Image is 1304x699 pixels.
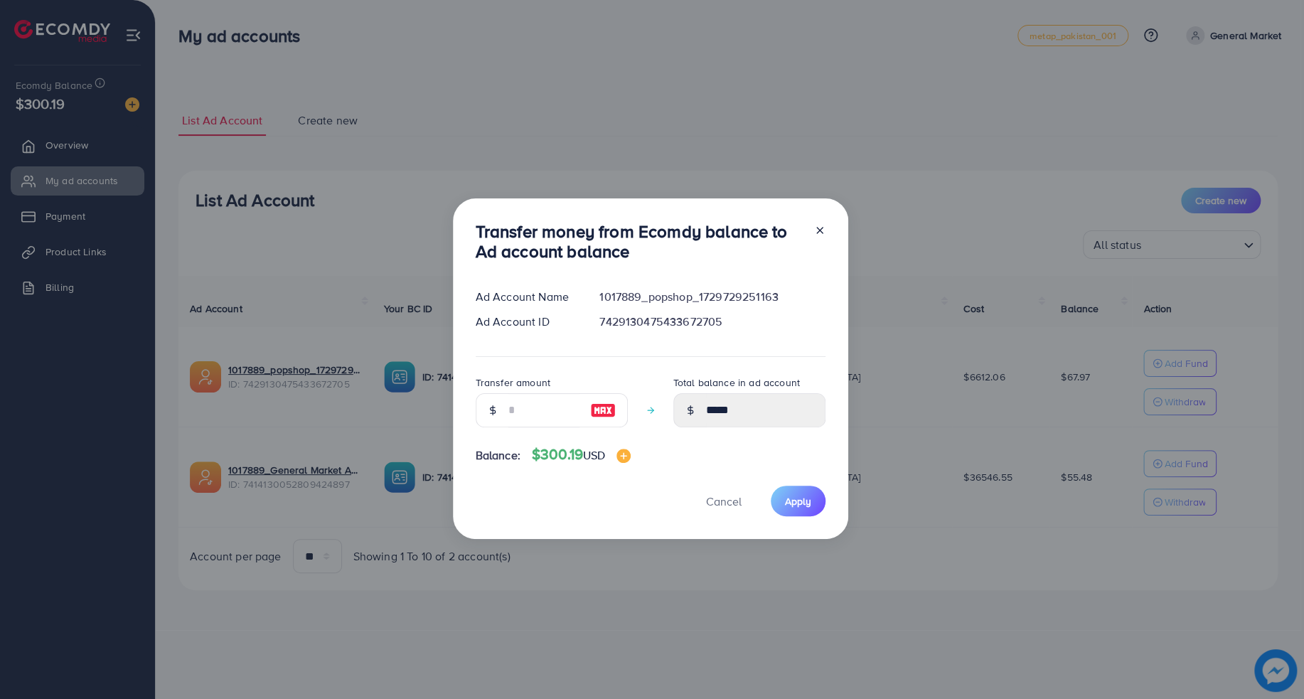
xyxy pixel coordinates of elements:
[464,289,589,305] div: Ad Account Name
[688,486,759,516] button: Cancel
[616,449,631,463] img: image
[785,494,811,508] span: Apply
[532,446,631,464] h4: $300.19
[706,493,742,509] span: Cancel
[673,375,800,390] label: Total balance in ad account
[464,314,589,330] div: Ad Account ID
[476,221,803,262] h3: Transfer money from Ecomdy balance to Ad account balance
[583,447,605,463] span: USD
[590,402,616,419] img: image
[476,375,550,390] label: Transfer amount
[588,314,836,330] div: 7429130475433672705
[476,447,520,464] span: Balance:
[588,289,836,305] div: 1017889_popshop_1729729251163
[771,486,825,516] button: Apply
